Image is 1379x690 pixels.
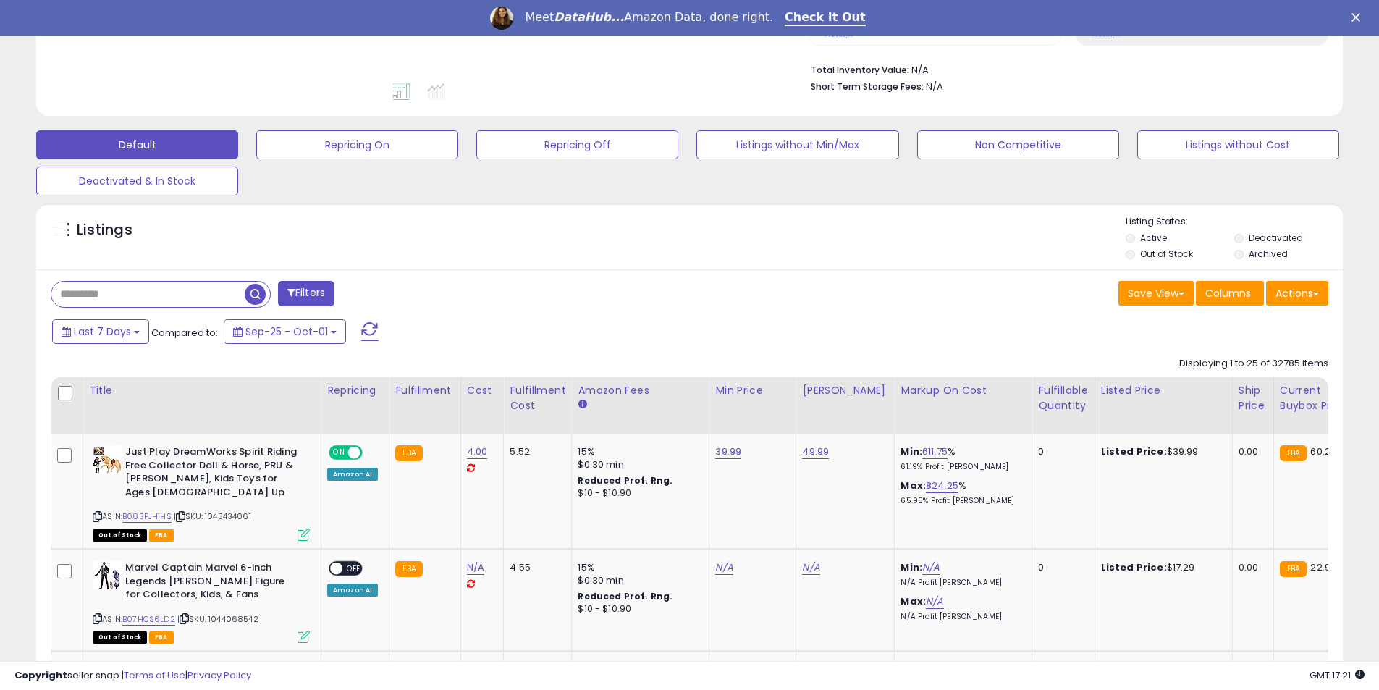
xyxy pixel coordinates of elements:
[1101,383,1226,398] div: Listed Price
[1310,560,1336,574] span: 22.99
[1310,445,1336,458] span: 60.27
[901,445,922,458] b: Min:
[395,561,422,577] small: FBA
[715,560,733,575] a: N/A
[342,563,366,575] span: OFF
[1266,281,1328,306] button: Actions
[510,445,560,458] div: 5.52
[901,445,1021,472] div: %
[93,561,310,641] div: ASIN:
[93,631,147,644] span: All listings that are currently out of stock and unavailable for purchase on Amazon
[187,668,251,682] a: Privacy Policy
[901,462,1021,472] p: 61.19% Profit [PERSON_NAME]
[578,398,586,411] small: Amazon Fees.
[1038,383,1088,413] div: Fulfillable Quantity
[93,445,122,474] img: 41Ed82cjT2L._SL40_.jpg
[224,319,346,344] button: Sep-25 - Oct-01
[278,281,334,306] button: Filters
[1101,445,1221,458] div: $39.99
[901,578,1021,588] p: N/A Profit [PERSON_NAME]
[926,479,958,493] a: 824.25
[1351,13,1366,22] div: Close
[1249,248,1288,260] label: Archived
[802,560,819,575] a: N/A
[93,445,310,539] div: ASIN:
[554,10,624,24] i: DataHub...
[578,590,672,602] b: Reduced Prof. Rng.
[1310,668,1365,682] span: 2025-10-9 17:21 GMT
[901,479,1021,506] div: %
[36,167,238,195] button: Deactivated & In Stock
[1239,445,1262,458] div: 0.00
[922,445,948,459] a: 611.75
[52,319,149,344] button: Last 7 Days
[149,631,174,644] span: FBA
[901,479,926,492] b: Max:
[901,612,1021,622] p: N/A Profit [PERSON_NAME]
[245,324,328,339] span: Sep-25 - Oct-01
[525,10,773,25] div: Meet Amazon Data, done right.
[14,668,67,682] strong: Copyright
[1280,561,1307,577] small: FBA
[510,561,560,574] div: 4.55
[802,445,829,459] a: 49.99
[1101,445,1167,458] b: Listed Price:
[327,383,383,398] div: Repricing
[578,458,698,471] div: $0.30 min
[125,445,301,502] b: Just Play DreamWorks Spirit Riding Free Collector Doll & Horse, PRU & [PERSON_NAME], Kids Toys fo...
[330,447,348,459] span: ON
[1140,248,1193,260] label: Out of Stock
[122,613,175,626] a: B07HCS6LD2
[510,383,565,413] div: Fulfillment Cost
[901,496,1021,506] p: 65.95% Profit [PERSON_NAME]
[802,383,888,398] div: [PERSON_NAME]
[1137,130,1339,159] button: Listings without Cost
[1038,561,1083,574] div: 0
[149,529,174,542] span: FBA
[917,130,1119,159] button: Non Competitive
[901,383,1026,398] div: Markup on Cost
[256,130,458,159] button: Repricing On
[124,668,185,682] a: Terms of Use
[895,377,1032,434] th: The percentage added to the cost of goods (COGS) that forms the calculator for Min & Max prices.
[715,445,741,459] a: 39.99
[1101,561,1221,574] div: $17.29
[327,468,378,481] div: Amazon AI
[476,130,678,159] button: Repricing Off
[1280,383,1354,413] div: Current Buybox Price
[578,487,698,500] div: $10 - $10.90
[395,383,454,398] div: Fulfillment
[327,584,378,597] div: Amazon AI
[696,130,898,159] button: Listings without Min/Max
[1249,232,1303,244] label: Deactivated
[785,10,866,26] a: Check It Out
[1196,281,1264,306] button: Columns
[1101,560,1167,574] b: Listed Price:
[901,560,922,574] b: Min:
[1239,383,1268,413] div: Ship Price
[151,326,218,340] span: Compared to:
[467,560,484,575] a: N/A
[1038,445,1083,458] div: 0
[578,603,698,615] div: $10 - $10.90
[490,7,513,30] img: Profile image for Georgie
[578,474,672,487] b: Reduced Prof. Rng.
[125,561,301,605] b: Marvel Captain Marvel 6-inch Legends [PERSON_NAME] Figure for Collectors, Kids, & Fans
[922,560,940,575] a: N/A
[467,383,498,398] div: Cost
[1205,286,1251,300] span: Columns
[174,510,251,522] span: | SKU: 1043434061
[1280,445,1307,461] small: FBA
[77,220,132,240] h5: Listings
[1126,215,1343,229] p: Listing States:
[926,594,943,609] a: N/A
[14,669,251,683] div: seller snap | |
[395,445,422,461] small: FBA
[122,510,172,523] a: B083FJH1HS
[1118,281,1194,306] button: Save View
[578,445,698,458] div: 15%
[93,561,122,590] img: 41PbR7Oo4FL._SL40_.jpg
[36,130,238,159] button: Default
[74,324,131,339] span: Last 7 Days
[1140,232,1167,244] label: Active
